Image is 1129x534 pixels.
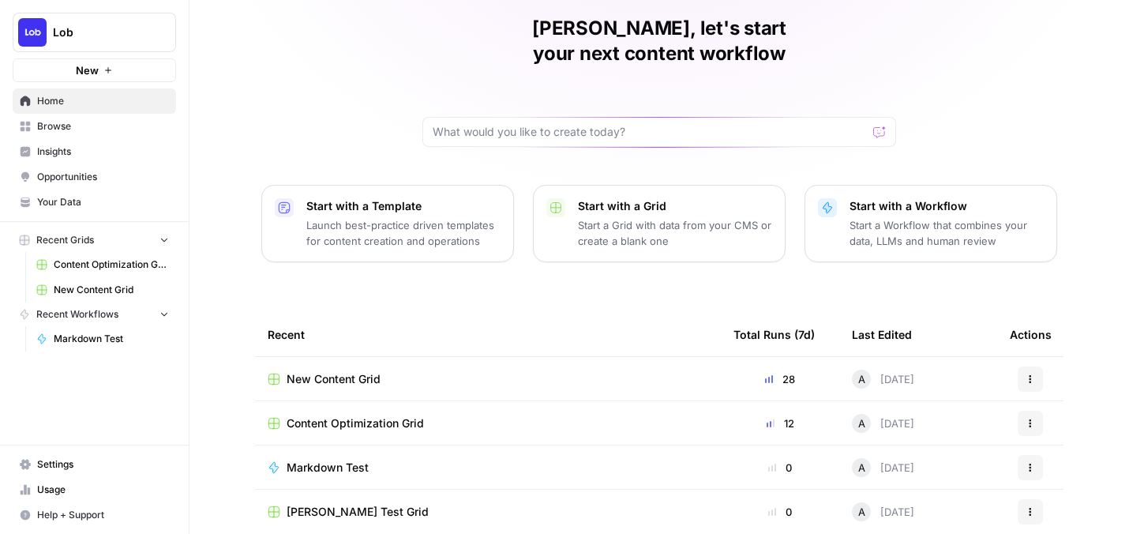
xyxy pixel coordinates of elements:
h1: [PERSON_NAME], let's start your next content workflow [422,16,896,66]
a: Opportunities [13,164,176,190]
span: Markdown Test [54,332,169,346]
span: Help + Support [37,508,169,522]
div: Actions [1010,313,1052,356]
div: [DATE] [852,414,914,433]
button: Recent Grids [13,228,176,252]
img: Lob Logo [18,18,47,47]
a: [PERSON_NAME] Test Grid [268,504,708,520]
a: Content Optimization Grid [29,252,176,277]
span: A [858,416,865,431]
div: 12 [733,416,827,431]
div: Recent [268,313,708,356]
p: Start a Grid with data from your CMS or create a blank one [578,217,772,249]
span: A [858,460,865,476]
span: New [76,62,99,78]
button: New [13,58,176,82]
a: Markdown Test [29,326,176,352]
input: What would you like to create today? [433,124,867,140]
div: Last Edited [852,313,912,356]
button: Start with a TemplateLaunch best-practice driven templates for content creation and operations [261,185,514,262]
span: Markdown Test [287,460,369,476]
button: Recent Workflows [13,303,176,326]
a: New Content Grid [29,277,176,303]
a: Insights [13,139,176,164]
p: Start with a Template [306,198,501,214]
div: 28 [733,371,827,387]
button: Start with a GridStart a Grid with data from your CMS or create a blank one [533,185,786,262]
div: Total Runs (7d) [733,313,815,356]
div: [DATE] [852,502,914,521]
p: Launch best-practice driven templates for content creation and operations [306,217,501,249]
div: 0 [733,460,827,476]
a: New Content Grid [268,371,708,387]
span: A [858,371,865,387]
span: Content Optimization Grid [54,258,169,272]
span: Home [37,94,169,108]
span: [PERSON_NAME] Test Grid [287,504,429,520]
span: Insights [37,145,169,159]
a: Your Data [13,190,176,215]
span: Usage [37,483,169,497]
span: New Content Grid [287,371,381,387]
span: Recent Workflows [36,307,118,322]
span: Settings [37,457,169,472]
button: Start with a WorkflowStart a Workflow that combines your data, LLMs and human review [805,185,1057,262]
a: Home [13,88,176,114]
a: Browse [13,114,176,139]
span: A [858,504,865,520]
span: Browse [37,119,169,133]
div: [DATE] [852,370,914,389]
span: Lob [53,24,148,40]
a: Markdown Test [268,460,708,476]
a: Settings [13,452,176,477]
button: Workspace: Lob [13,13,176,52]
div: 0 [733,504,827,520]
span: Opportunities [37,170,169,184]
a: Content Optimization Grid [268,416,708,431]
span: New Content Grid [54,283,169,297]
p: Start a Workflow that combines your data, LLMs and human review [850,217,1044,249]
span: Your Data [37,195,169,209]
div: [DATE] [852,458,914,477]
span: Content Optimization Grid [287,416,424,431]
a: Usage [13,477,176,502]
span: Recent Grids [36,233,94,247]
button: Help + Support [13,502,176,528]
p: Start with a Grid [578,198,772,214]
p: Start with a Workflow [850,198,1044,214]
